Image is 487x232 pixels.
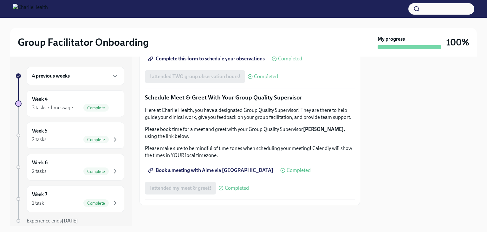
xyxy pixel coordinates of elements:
[32,104,73,111] div: 3 tasks • 1 message
[149,56,265,62] span: Complete this form to schedule your observations
[145,52,269,65] a: Complete this form to schedule your observations
[15,90,124,117] a: Week 43 tasks • 1 messageComplete
[15,122,124,149] a: Week 52 tasksComplete
[145,164,278,177] a: Book a meeting with Aime via [GEOGRAPHIC_DATA]
[145,126,355,140] p: Please book time for a meet and greet with your Group Quality Supervisor , using the link below.
[18,36,149,49] h2: Group Facilitator Onboarding
[149,167,273,174] span: Book a meeting with Aime via [GEOGRAPHIC_DATA]
[32,200,44,207] div: 1 task
[254,74,278,79] span: Completed
[378,36,405,43] strong: My progress
[32,191,47,198] h6: Week 7
[287,168,311,173] span: Completed
[27,67,124,85] div: 4 previous weeks
[15,186,124,212] a: Week 71 taskComplete
[225,186,249,191] span: Completed
[32,127,48,134] h6: Week 5
[32,136,47,143] div: 2 tasks
[446,37,469,48] h3: 100%
[83,106,109,110] span: Complete
[83,201,109,206] span: Complete
[145,107,355,121] p: Here at Charlie Health, you have a designated Group Quality Supervisor! They are there to help gu...
[32,96,48,103] h6: Week 4
[145,145,355,159] p: Please make sure to be mindful of time zones when scheduling your meeting! Calendly will show the...
[83,169,109,174] span: Complete
[32,168,47,175] div: 2 tasks
[83,137,109,142] span: Complete
[32,159,48,166] h6: Week 6
[13,4,48,14] img: CharlieHealth
[278,56,302,61] span: Completed
[32,72,70,79] h6: 4 previous weeks
[62,218,78,224] strong: [DATE]
[303,126,344,132] strong: [PERSON_NAME]
[145,93,355,102] p: Schedule Meet & Greet With Your Group Quality Supervisor
[27,218,78,224] span: Experience ends
[15,154,124,181] a: Week 62 tasksComplete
